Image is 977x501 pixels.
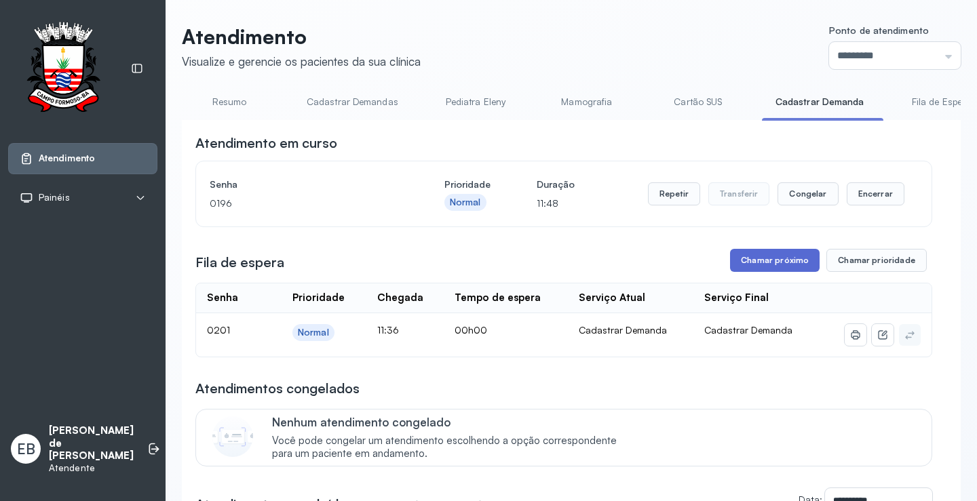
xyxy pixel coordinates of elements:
div: Serviço Atual [579,292,645,304]
div: Prioridade [292,292,345,304]
div: Cadastrar Demanda [579,324,683,336]
a: Resumo [182,91,277,113]
p: Atendente [49,462,134,474]
h3: Atendimentos congelados [195,379,360,398]
button: Encerrar [847,182,904,205]
span: Painéis [39,192,70,203]
div: Serviço Final [704,292,769,304]
a: Mamografia [539,91,634,113]
img: Logotipo do estabelecimento [14,22,112,116]
span: Atendimento [39,153,95,164]
button: Repetir [648,182,700,205]
div: Senha [207,292,238,304]
span: Você pode congelar um atendimento escolhendo a opção correspondente para um paciente em andamento. [272,435,631,460]
a: Atendimento [20,152,146,165]
p: 0196 [210,194,398,213]
h4: Prioridade [444,175,491,194]
span: 11:36 [377,324,399,336]
span: 0201 [207,324,230,336]
span: 00h00 [455,324,487,336]
p: Nenhum atendimento congelado [272,415,631,429]
button: Congelar [778,182,838,205]
h4: Duração [537,175,575,194]
h3: Atendimento em curso [195,134,337,153]
span: EB [17,440,35,458]
p: Atendimento [182,24,421,49]
a: Cadastrar Demanda [762,91,878,113]
div: Visualize e gerencie os pacientes da sua clínica [182,54,421,68]
div: Normal [450,197,481,208]
img: Imagem de CalloutCard [212,416,253,457]
div: Chegada [377,292,423,304]
span: Ponto de atendimento [829,24,929,36]
a: Cadastrar Demandas [293,91,412,113]
a: Pediatra Eleny [428,91,523,113]
div: Normal [298,327,329,338]
h3: Fila de espera [195,253,284,272]
button: Transferir [708,182,770,205]
div: Tempo de espera [455,292,541,304]
p: 11:48 [537,194,575,213]
p: [PERSON_NAME] de [PERSON_NAME] [49,424,134,462]
button: Chamar próximo [730,249,820,272]
button: Chamar prioridade [826,249,927,272]
span: Cadastrar Demanda [704,324,792,336]
a: Cartão SUS [651,91,746,113]
h4: Senha [210,175,398,194]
